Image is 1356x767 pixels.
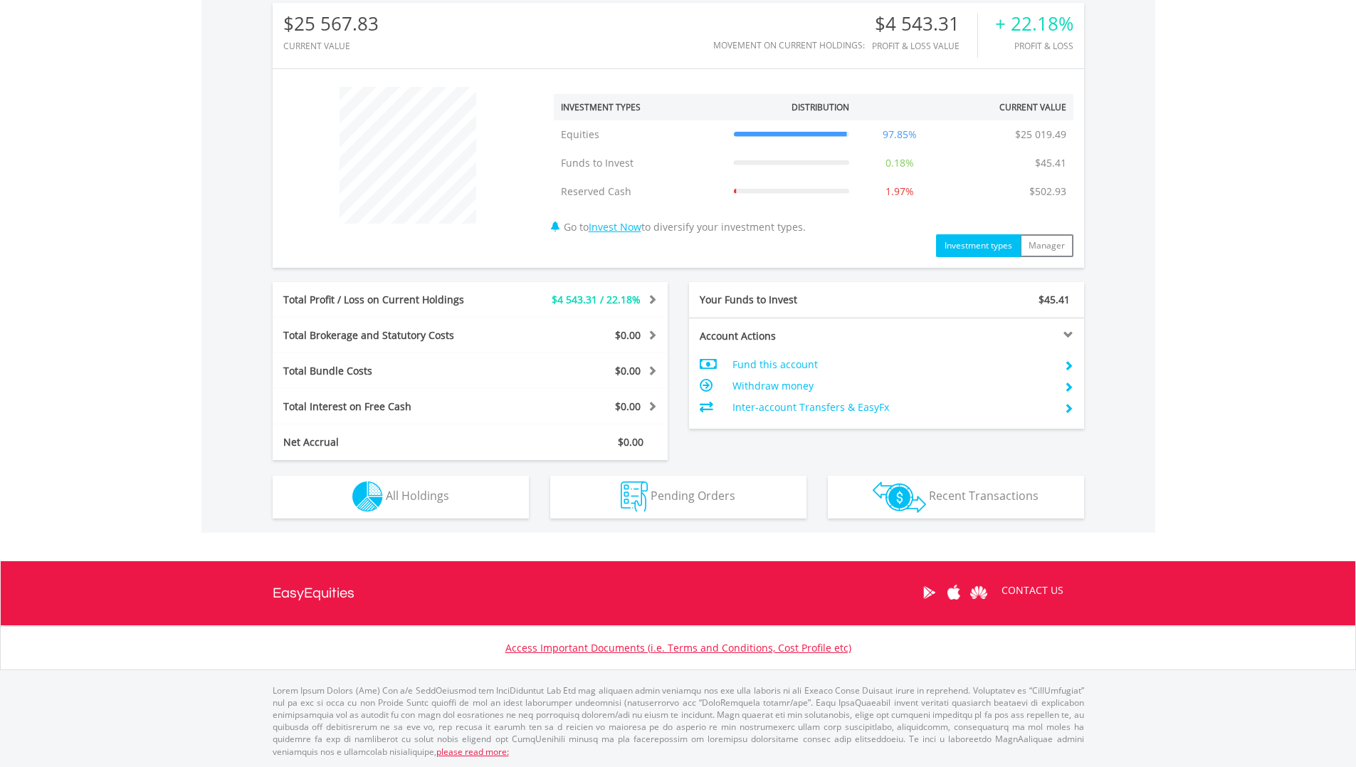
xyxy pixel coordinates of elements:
th: Current Value [943,94,1073,120]
td: 0.18% [856,149,943,177]
button: Pending Orders [550,476,806,518]
div: Total Profit / Loss on Current Holdings [273,293,503,307]
button: All Holdings [273,476,529,518]
button: Recent Transactions [828,476,1084,518]
div: $4 543.31 [872,14,977,34]
div: $25 567.83 [283,14,379,34]
div: Total Interest on Free Cash [273,400,503,414]
span: All Holdings [386,488,449,503]
span: $0.00 [618,435,643,449]
div: + 22.18% [995,14,1073,34]
img: pending_instructions-wht.png [621,481,648,512]
a: Huawei [967,570,992,615]
span: $0.00 [615,400,641,413]
span: Recent Transactions [929,488,1039,503]
a: Google Play [917,570,942,615]
button: Investment types [936,234,1021,257]
td: 1.97% [856,177,943,206]
td: 97.85% [856,120,943,149]
a: Invest Now [589,220,641,234]
div: Distribution [792,101,849,113]
a: EasyEquities [273,561,354,625]
td: Reserved Cash [554,177,727,206]
a: Apple [942,570,967,615]
div: Account Actions [689,329,887,343]
td: Withdraw money [732,375,1052,397]
a: Access Important Documents (i.e. Terms and Conditions, Cost Profile etc) [505,641,851,654]
span: Pending Orders [651,488,735,503]
td: Fund this account [732,354,1052,375]
a: CONTACT US [992,570,1073,610]
th: Investment Types [554,94,727,120]
div: Your Funds to Invest [689,293,887,307]
td: $25 019.49 [1008,120,1073,149]
td: $45.41 [1028,149,1073,177]
img: holdings-wht.png [352,481,383,512]
div: Total Bundle Costs [273,364,503,378]
a: please read more: [436,746,509,758]
div: Go to to diversify your investment types. [543,80,1084,257]
div: CURRENT VALUE [283,41,379,51]
td: $502.93 [1022,177,1073,206]
td: Equities [554,120,727,149]
span: $45.41 [1039,293,1070,306]
div: Profit & Loss [995,41,1073,51]
td: Funds to Invest [554,149,727,177]
img: transactions-zar-wht.png [873,481,926,513]
button: Manager [1020,234,1073,257]
div: Net Accrual [273,435,503,449]
div: Profit & Loss Value [872,41,977,51]
p: Lorem Ipsum Dolors (Ame) Con a/e SeddOeiusmod tem InciDiduntut Lab Etd mag aliquaen admin veniamq... [273,684,1084,758]
span: $0.00 [615,328,641,342]
span: $4 543.31 / 22.18% [552,293,641,306]
td: Inter-account Transfers & EasyFx [732,397,1052,418]
span: $0.00 [615,364,641,377]
div: Total Brokerage and Statutory Costs [273,328,503,343]
div: Movement on Current Holdings: [713,41,865,50]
